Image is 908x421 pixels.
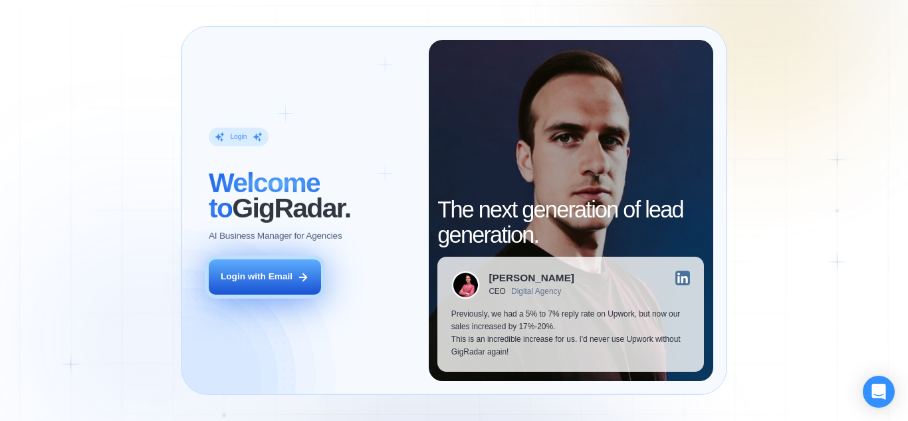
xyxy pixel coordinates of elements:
div: Login with Email [221,271,292,283]
button: Login with Email [209,259,321,295]
div: Open Intercom Messenger [863,376,895,408]
div: CEO [489,287,505,297]
h2: ‍ GigRadar. [209,171,415,221]
p: Previously, we had a 5% to 7% reply rate on Upwork, but now our sales increased by 17%-20%. This ... [451,308,691,358]
div: [PERSON_NAME] [489,273,574,283]
div: Login [230,132,247,142]
h2: The next generation of lead generation. [437,198,704,247]
span: Welcome to [209,168,320,223]
p: AI Business Manager for Agencies [209,230,342,243]
div: Digital Agency [511,287,561,297]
